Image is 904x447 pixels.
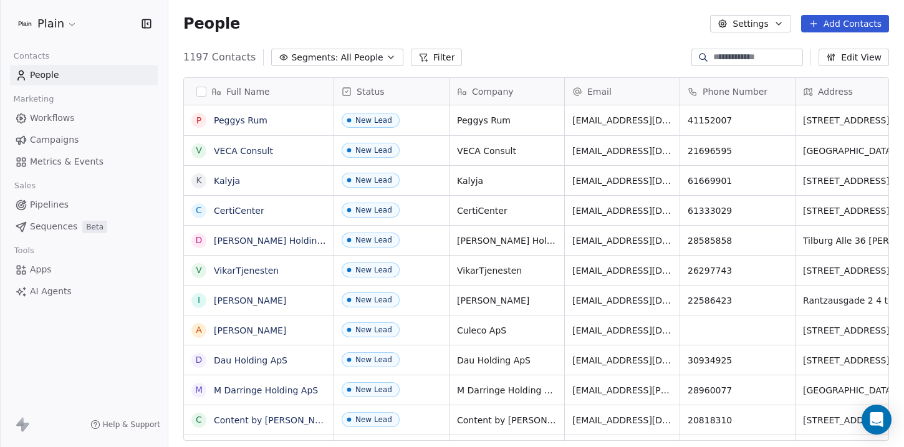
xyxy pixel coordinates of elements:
span: [STREET_ADDRESS][PERSON_NAME][PERSON_NAME] [803,114,903,127]
a: Metrics & Events [10,151,158,172]
div: Company [450,78,564,105]
div: Email [565,78,680,105]
span: [EMAIL_ADDRESS][DOMAIN_NAME] [572,354,672,367]
span: [EMAIL_ADDRESS][DOMAIN_NAME] [572,204,672,217]
a: VikarTjenesten [214,266,279,276]
div: New Lead [355,385,392,394]
div: I [198,294,200,307]
a: Help & Support [90,420,160,430]
a: [PERSON_NAME] [214,296,286,305]
span: Dau Holding ApS [457,354,557,367]
span: 26297743 [688,264,787,277]
span: [EMAIL_ADDRESS][DOMAIN_NAME] [572,324,672,337]
div: A [196,324,202,337]
a: Kalyja [214,176,240,186]
a: Peggys Rum [214,115,267,125]
span: Pipelines [30,198,69,211]
span: Peggys Rum [457,114,557,127]
span: [EMAIL_ADDRESS][DOMAIN_NAME] [572,145,672,157]
span: [STREET_ADDRESS] [803,324,903,337]
span: [STREET_ADDRESS] [803,354,903,367]
span: Contacts [8,47,55,65]
span: [EMAIL_ADDRESS][DOMAIN_NAME] [572,264,672,277]
div: Phone Number [680,78,795,105]
a: Pipelines [10,195,158,215]
span: Kalyja [457,175,557,187]
span: Email [587,85,612,98]
span: All People [340,51,383,64]
span: 28585858 [688,234,787,247]
span: 41152007 [688,114,787,127]
span: 30934925 [688,354,787,367]
span: VECA Consult [457,145,557,157]
span: 61333029 [688,204,787,217]
a: SequencesBeta [10,216,158,237]
div: K [196,174,201,187]
div: Status [334,78,449,105]
a: Apps [10,259,158,280]
div: V [196,144,202,157]
span: 22586423 [688,294,787,307]
div: New Lead [355,296,392,304]
a: Workflows [10,108,158,128]
span: Culeco ApS [457,324,557,337]
a: CertiCenter [214,206,264,216]
a: M Darringe Holding ApS [214,385,318,395]
div: New Lead [355,146,392,155]
button: Add Contacts [801,15,889,32]
div: V [196,264,202,277]
span: Plain [37,16,64,32]
span: 28960077 [688,384,787,397]
div: New Lead [355,176,392,185]
span: 21696595 [688,145,787,157]
div: Open Intercom Messenger [862,405,892,435]
button: Filter [411,49,463,66]
span: [EMAIL_ADDRESS][DOMAIN_NAME] [572,234,672,247]
div: New Lead [355,355,392,364]
span: [STREET_ADDRESS][PERSON_NAME] [803,175,903,187]
div: C [196,413,202,426]
span: Rantzausgade 2 4 th [PERSON_NAME] [PERSON_NAME], [GEOGRAPHIC_DATA] N, 2200 [803,294,903,307]
span: AI Agents [30,285,72,298]
div: New Lead [355,236,392,244]
div: New Lead [355,206,392,214]
span: Tilburg Alle 36 [PERSON_NAME], Dragør, 2791 [803,234,903,247]
div: New Lead [355,266,392,274]
div: D [196,353,203,367]
a: Dau Holding ApS [214,355,287,365]
div: Full Name [184,78,334,105]
a: VECA Consult [214,146,273,156]
button: Plain [15,13,80,34]
a: [PERSON_NAME] [214,325,286,335]
span: [STREET_ADDRESS] Terkelsen, Faaborg, 5600 [803,204,903,217]
span: M Darringe Holding ApS [457,384,557,397]
span: 20818310 [688,414,787,426]
span: Content by [PERSON_NAME] [457,414,557,426]
div: New Lead [355,116,392,125]
div: P [196,114,201,127]
span: CertiCenter [457,204,557,217]
div: D [196,234,203,247]
span: Tools [9,241,39,260]
span: Full Name [226,85,270,98]
span: [PERSON_NAME] Holding ApS [457,234,557,247]
span: Status [357,85,385,98]
span: [GEOGRAPHIC_DATA][STREET_ADDRESS] [803,384,903,397]
span: [STREET_ADDRESS][PERSON_NAME] [803,414,903,426]
div: New Lead [355,415,392,424]
span: Workflows [30,112,75,125]
span: People [30,69,59,82]
span: 1197 Contacts [183,50,256,65]
span: Beta [82,221,107,233]
div: grid [184,105,334,441]
a: Campaigns [10,130,158,150]
span: [EMAIL_ADDRESS][DOMAIN_NAME] [572,294,672,307]
span: Segments: [291,51,338,64]
span: Sequences [30,220,77,233]
a: People [10,65,158,85]
div: M [195,383,203,397]
span: [STREET_ADDRESS][PERSON_NAME][PERSON_NAME] [803,264,903,277]
span: Campaigns [30,133,79,147]
span: Apps [30,263,52,276]
button: Edit View [819,49,889,66]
